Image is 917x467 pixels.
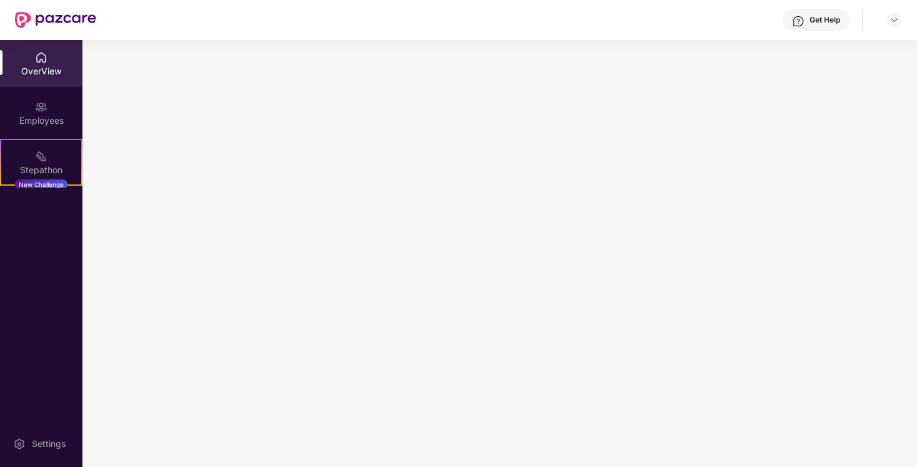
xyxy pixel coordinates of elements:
[13,438,26,450] img: svg+xml;base64,PHN2ZyBpZD0iU2V0dGluZy0yMHgyMCIgeG1sbnM9Imh0dHA6Ly93d3cudzMub3JnLzIwMDAvc3ZnIiB3aW...
[15,12,96,28] img: New Pazcare Logo
[890,15,900,25] img: svg+xml;base64,PHN2ZyBpZD0iRHJvcGRvd24tMzJ4MzIiIHhtbG5zPSJodHRwOi8vd3d3LnczLm9yZy8yMDAwL3N2ZyIgd2...
[35,101,47,113] img: svg+xml;base64,PHN2ZyBpZD0iRW1wbG95ZWVzIiB4bWxucz0iaHR0cDovL3d3dy53My5vcmcvMjAwMC9zdmciIHdpZHRoPS...
[28,438,69,450] div: Settings
[35,51,47,64] img: svg+xml;base64,PHN2ZyBpZD0iSG9tZSIgeG1sbnM9Imh0dHA6Ly93d3cudzMub3JnLzIwMDAvc3ZnIiB3aWR0aD0iMjAiIG...
[1,164,81,176] div: Stepathon
[15,179,67,189] div: New Challenge
[35,150,47,163] img: svg+xml;base64,PHN2ZyB4bWxucz0iaHR0cDovL3d3dy53My5vcmcvMjAwMC9zdmciIHdpZHRoPSIyMSIgaGVpZ2h0PSIyMC...
[810,15,840,25] div: Get Help
[792,15,805,28] img: svg+xml;base64,PHN2ZyBpZD0iSGVscC0zMngzMiIgeG1sbnM9Imh0dHA6Ly93d3cudzMub3JnLzIwMDAvc3ZnIiB3aWR0aD...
